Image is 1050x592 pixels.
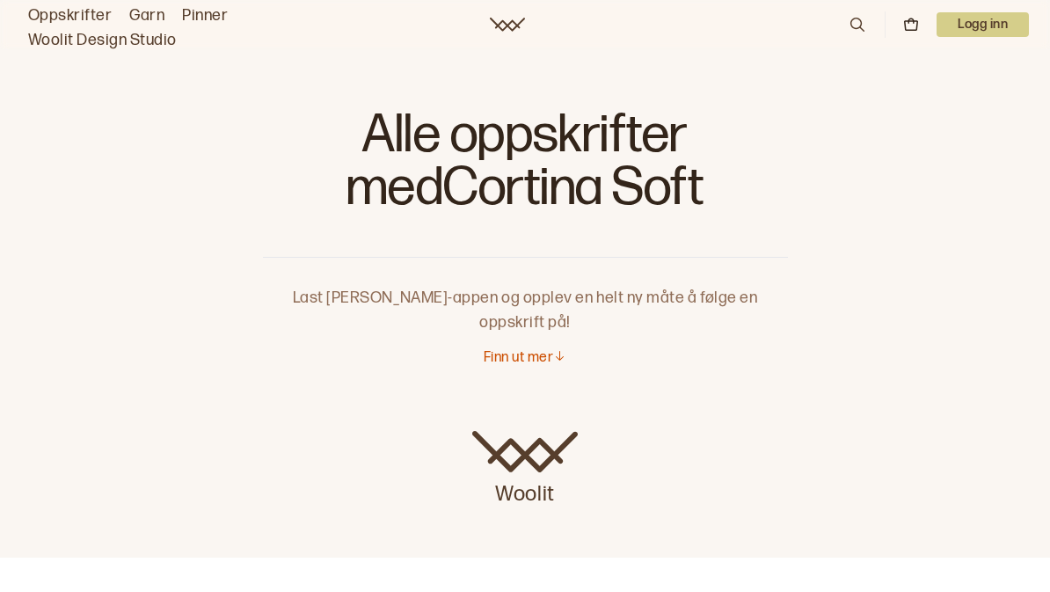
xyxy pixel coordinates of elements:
[937,12,1029,37] p: Logg inn
[263,106,788,229] h1: Alle oppskrifter med Cortina Soft
[263,258,788,335] p: Last [PERSON_NAME]-appen og opplev en helt ny måte å følge en oppskrift på!
[28,4,112,28] a: Oppskrifter
[490,18,525,32] a: Woolit
[182,4,228,28] a: Pinner
[484,349,553,368] p: Finn ut mer
[28,28,177,53] a: Woolit Design Studio
[472,431,578,508] a: Woolit
[484,349,566,368] button: Finn ut mer
[129,4,164,28] a: Garn
[937,12,1029,37] button: User dropdown
[472,431,578,473] img: Woolit
[472,473,578,508] p: Woolit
